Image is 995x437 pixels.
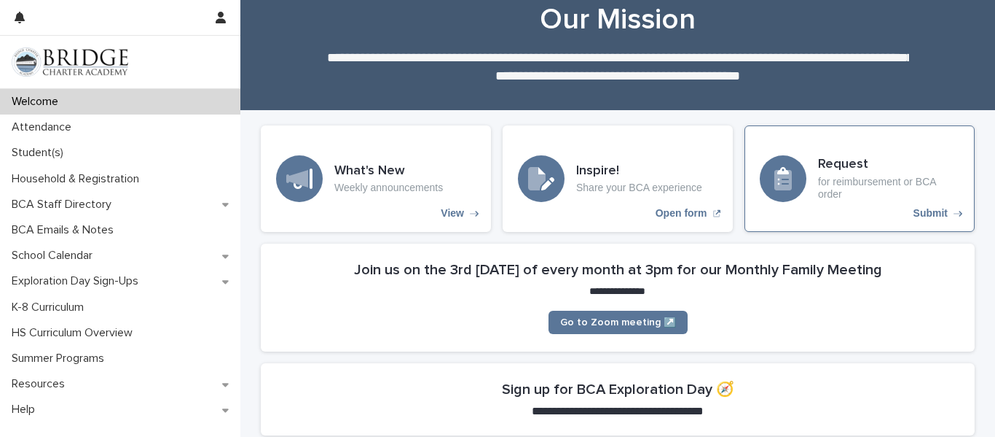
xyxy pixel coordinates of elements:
p: Open form [656,207,707,220]
p: K-8 Curriculum [6,301,95,314]
h2: Sign up for BCA Exploration Day 🧭 [502,381,734,398]
p: Student(s) [6,146,75,160]
p: BCA Emails & Notes [6,223,125,237]
a: Go to Zoom meeting ↗️ [548,311,688,334]
h1: Our Mission [261,2,975,37]
p: Attendance [6,120,83,134]
a: View [261,125,491,232]
p: Share your BCA experience [576,182,702,194]
h3: Request [818,157,959,173]
a: Submit [744,125,975,232]
p: Summer Programs [6,352,116,366]
h3: What's New [334,163,443,179]
p: Submit [913,207,948,220]
p: Exploration Day Sign-Ups [6,274,150,288]
span: Go to Zoom meeting ↗️ [560,317,676,328]
p: Resources [6,377,76,391]
p: Household & Registration [6,172,151,186]
h3: Inspire! [576,163,702,179]
p: View [441,207,464,220]
a: Open form [503,125,733,232]
p: School Calendar [6,249,104,263]
p: Help [6,403,47,417]
p: HS Curriculum Overview [6,326,144,340]
p: for reimbursement or BCA order [818,176,959,201]
p: BCA Staff Directory [6,198,123,212]
p: Welcome [6,95,70,109]
h2: Join us on the 3rd [DATE] of every month at 3pm for our Monthly Family Meeting [354,261,882,279]
img: V1C1m3IdTEidaUdm9Hs0 [12,47,128,77]
p: Weekly announcements [334,182,443,194]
